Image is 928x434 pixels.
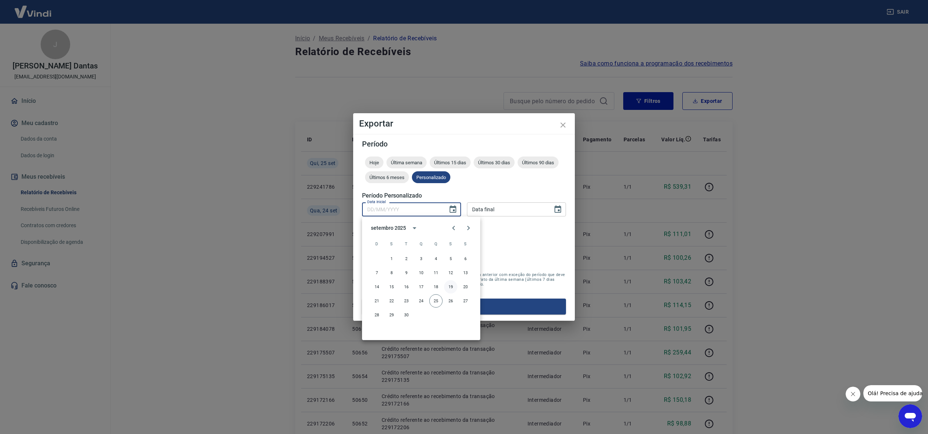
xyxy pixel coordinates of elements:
button: 22 [385,294,398,307]
span: segunda-feira [385,236,398,251]
span: quarta-feira [414,236,428,251]
button: calendar view is open, switch to year view [408,222,421,234]
button: Next month [461,221,476,235]
button: 13 [459,266,472,279]
button: 30 [400,308,413,322]
button: 5 [444,252,457,265]
label: Data inicial [367,199,386,205]
button: 24 [414,294,428,307]
button: 23 [400,294,413,307]
button: 3 [414,252,428,265]
button: 29 [385,308,398,322]
span: domingo [370,236,383,251]
input: DD/MM/YYYY [362,202,443,216]
span: Últimos 30 dias [474,160,515,165]
button: 25 [429,294,443,307]
button: 28 [370,308,383,322]
button: 7 [370,266,383,279]
input: DD/MM/YYYY [467,202,547,216]
span: Últimos 90 dias [518,160,559,165]
button: 20 [459,280,472,293]
button: 2 [400,252,413,265]
button: close [554,116,572,134]
button: 26 [444,294,457,307]
button: 9 [400,266,413,279]
button: 6 [459,252,472,265]
span: Hoje [365,160,383,165]
button: Choose date [550,202,565,217]
iframe: Botão para abrir a janela de mensagens [898,404,922,428]
button: 16 [400,280,413,293]
button: 8 [385,266,398,279]
button: 27 [459,294,472,307]
span: sexta-feira [444,236,457,251]
button: Choose date [446,202,460,217]
iframe: Mensagem da empresa [863,385,922,401]
span: Olá! Precisa de ajuda? [4,5,62,11]
iframe: Fechar mensagem [846,387,860,401]
div: Últimos 6 meses [365,171,409,183]
h4: Exportar [359,119,569,128]
div: Últimos 90 dias [518,157,559,168]
span: quinta-feira [429,236,443,251]
span: Personalizado [412,175,450,180]
button: 21 [370,294,383,307]
button: 17 [414,280,428,293]
div: Personalizado [412,171,450,183]
h5: Período Personalizado [362,192,566,199]
div: Últimos 30 dias [474,157,515,168]
button: 1 [385,252,398,265]
button: Previous month [446,221,461,235]
span: Últimos 15 dias [430,160,471,165]
button: 4 [429,252,443,265]
span: Última semana [386,160,427,165]
div: Última semana [386,157,427,168]
button: 12 [444,266,457,279]
span: terça-feira [400,236,413,251]
span: Últimos 6 meses [365,175,409,180]
button: 11 [429,266,443,279]
button: 19 [444,280,457,293]
div: setembro 2025 [371,224,406,232]
button: 15 [385,280,398,293]
span: sábado [459,236,472,251]
button: 18 [429,280,443,293]
button: 14 [370,280,383,293]
h5: Período [362,140,566,148]
div: Hoje [365,157,383,168]
button: 10 [414,266,428,279]
div: Últimos 15 dias [430,157,471,168]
